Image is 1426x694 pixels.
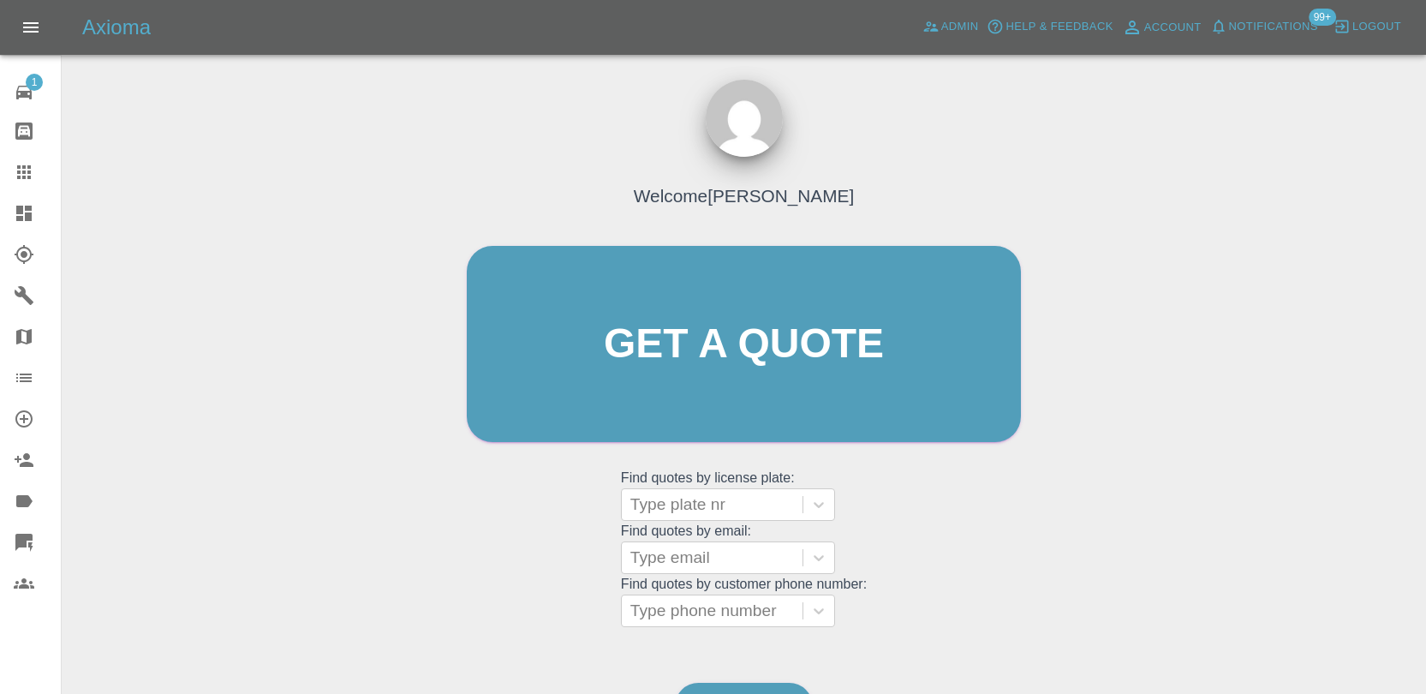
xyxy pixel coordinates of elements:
[621,470,867,521] grid: Find quotes by license plate:
[467,246,1021,442] a: Get a quote
[1206,14,1322,40] button: Notifications
[10,7,51,48] button: Open drawer
[1352,17,1401,37] span: Logout
[918,14,983,40] a: Admin
[82,14,151,41] h5: Axioma
[621,523,867,574] grid: Find quotes by email:
[26,74,43,91] span: 1
[1118,14,1206,41] a: Account
[1144,18,1202,38] span: Account
[1329,14,1405,40] button: Logout
[621,577,867,627] grid: Find quotes by customer phone number:
[982,14,1117,40] button: Help & Feedback
[1229,17,1318,37] span: Notifications
[1309,9,1336,26] span: 99+
[634,182,854,209] h4: Welcome [PERSON_NAME]
[941,17,979,37] span: Admin
[1005,17,1113,37] span: Help & Feedback
[706,80,783,157] img: ...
